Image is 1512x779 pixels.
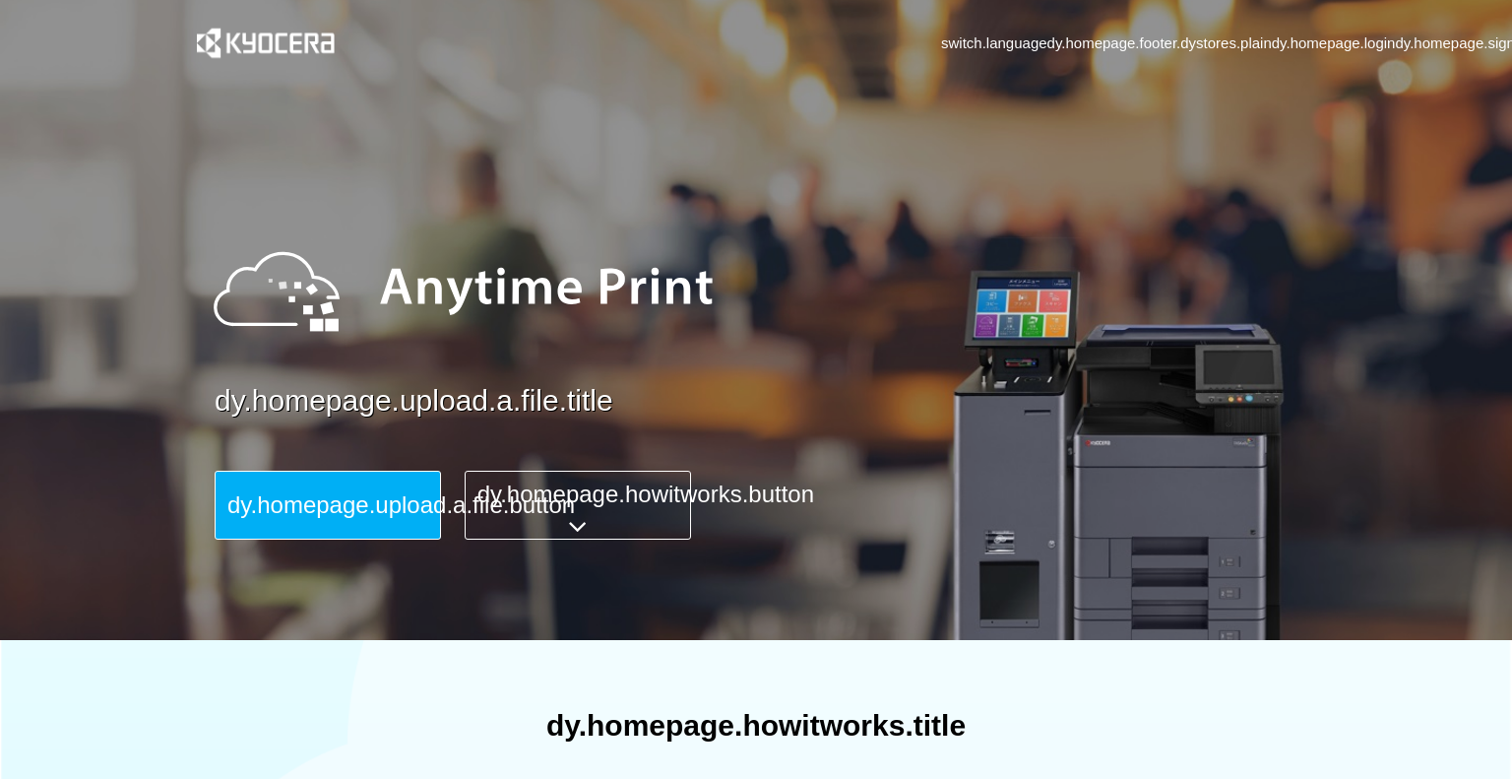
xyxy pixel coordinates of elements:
a: dy.homepage.footer.dystores.plain [1047,32,1272,53]
button: dy.homepage.howitworks.button [465,471,691,540]
a: switch.language [941,32,1047,53]
a: dy.homepage.upload.a.file.title [215,380,1347,422]
span: dy.homepage.upload.a.file.button [227,491,575,518]
button: dy.homepage.upload.a.file.button [215,471,441,540]
a: dy.homepage.login [1272,32,1396,53]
